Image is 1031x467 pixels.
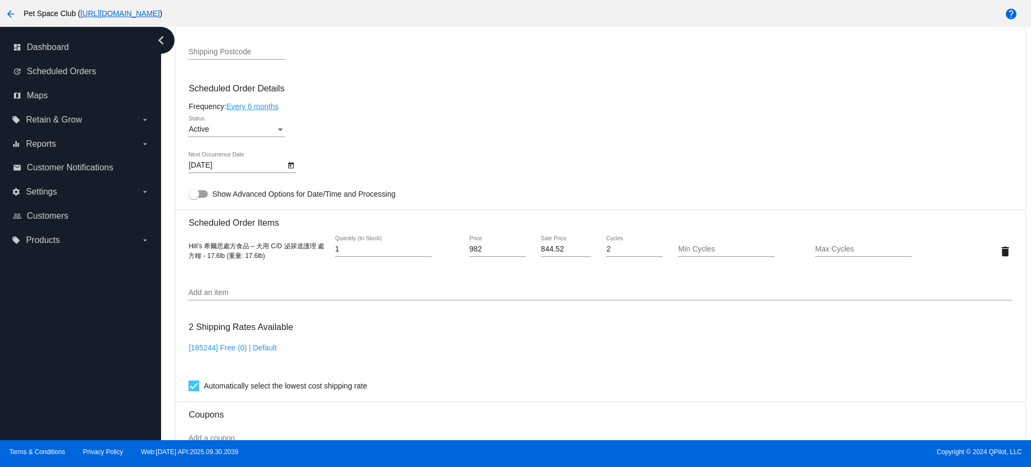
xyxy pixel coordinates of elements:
mat-icon: arrow_back [4,8,17,20]
mat-icon: delete [999,245,1012,258]
a: [185244] Free (0) | Default [188,343,277,352]
a: Terms & Conditions [9,448,65,456]
i: local_offer [12,116,20,124]
span: Automatically select the lowest cost shipping rate [204,379,367,392]
i: local_offer [12,236,20,245]
input: Quantity (In Stock) [335,245,432,254]
i: arrow_drop_down [141,188,149,196]
i: chevron_left [153,32,170,49]
a: map Maps [13,87,149,104]
h3: Scheduled Order Items [188,210,1012,228]
i: people_outline [13,212,21,220]
a: people_outline Customers [13,207,149,225]
button: Open calendar [285,159,296,170]
a: update Scheduled Orders [13,63,149,80]
div: Frequency: [188,102,1012,111]
input: Cycles [606,245,663,254]
i: email [13,163,21,172]
i: settings [12,188,20,196]
a: email Customer Notifications [13,159,149,176]
input: Max Cycles [815,245,912,254]
input: Add an item [188,289,1012,297]
span: Hill’s 希爾思處方食品 – 犬用 C/D 泌尿道護理 處方糧 - 17.6lb (重量: 17.6lb) [188,242,324,260]
span: Customer Notifications [27,163,113,173]
i: arrow_drop_down [141,236,149,245]
i: update [13,67,21,76]
a: Privacy Policy [83,448,124,456]
mat-icon: help [1005,8,1018,20]
span: Scheduled Orders [27,67,96,76]
span: Maps [27,91,48,100]
i: dashboard [13,43,21,52]
input: Shipping Postcode [188,48,285,56]
span: Retain & Grow [26,115,82,125]
i: equalizer [12,140,20,148]
span: Products [26,235,60,245]
mat-select: Status [188,125,285,134]
a: Web:[DATE] API:2025.09.30.2039 [141,448,238,456]
a: Every 6 months [226,102,278,111]
a: [URL][DOMAIN_NAME] [81,9,160,18]
span: Active [188,125,209,133]
span: Show Advanced Options for Date/Time and Processing [212,189,395,199]
span: Copyright © 2024 QPilot, LLC [525,448,1022,456]
span: Reports [26,139,56,149]
i: arrow_drop_down [141,140,149,148]
h3: Coupons [188,401,1012,420]
input: Sale Price [541,245,591,254]
span: Dashboard [27,42,69,52]
span: Pet Space Club ( ) [24,9,162,18]
span: Customers [27,211,68,221]
input: Min Cycles [678,245,775,254]
input: Next Occurrence Date [188,161,285,170]
input: Price [469,245,526,254]
span: Settings [26,187,57,197]
h3: Scheduled Order Details [188,83,1012,94]
i: arrow_drop_down [141,116,149,124]
input: Add a coupon [188,434,1012,443]
i: map [13,91,21,100]
a: dashboard Dashboard [13,39,149,56]
h3: 2 Shipping Rates Available [188,315,293,339]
